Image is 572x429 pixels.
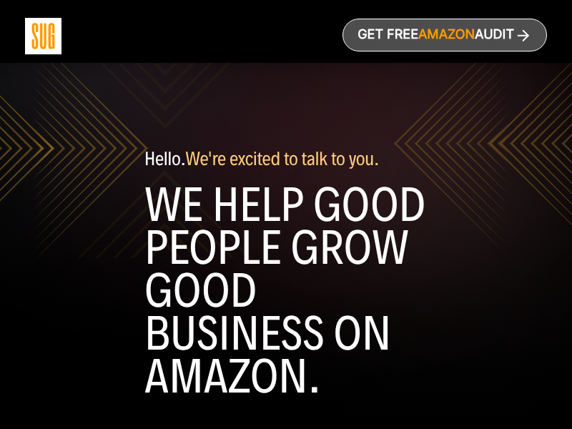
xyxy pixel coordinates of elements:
[418,28,475,43] span: Amazon
[185,147,379,170] span: We're excited to talk to you.
[144,184,428,398] h1: WE help good people grow good business on amazon.
[144,149,428,169] p: Hello.
[342,19,547,51] a: Get freeAmazonAudit
[25,18,61,54] img: Sug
